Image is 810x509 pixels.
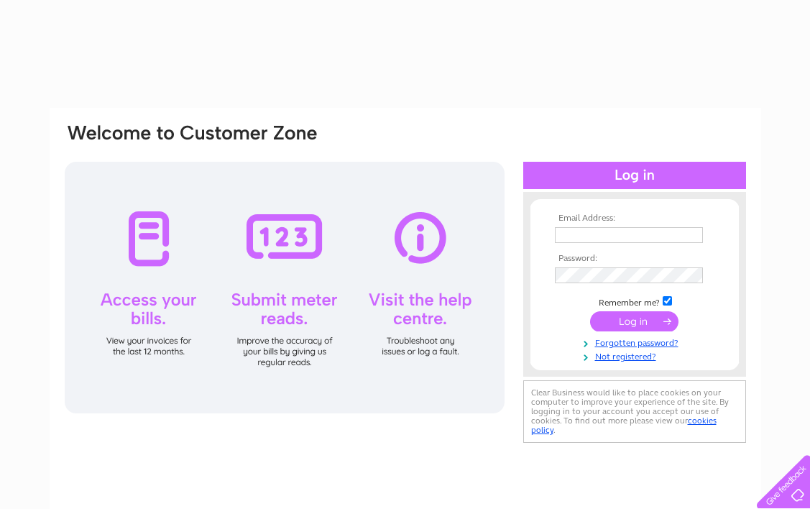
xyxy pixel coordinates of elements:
div: Clear Business would like to place cookies on your computer to improve your experience of the sit... [523,380,746,443]
th: Email Address: [551,214,718,224]
td: Remember me? [551,294,718,308]
a: Forgotten password? [555,335,718,349]
a: Not registered? [555,349,718,362]
th: Password: [551,254,718,264]
a: cookies policy [531,416,717,435]
input: Submit [590,311,678,331]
